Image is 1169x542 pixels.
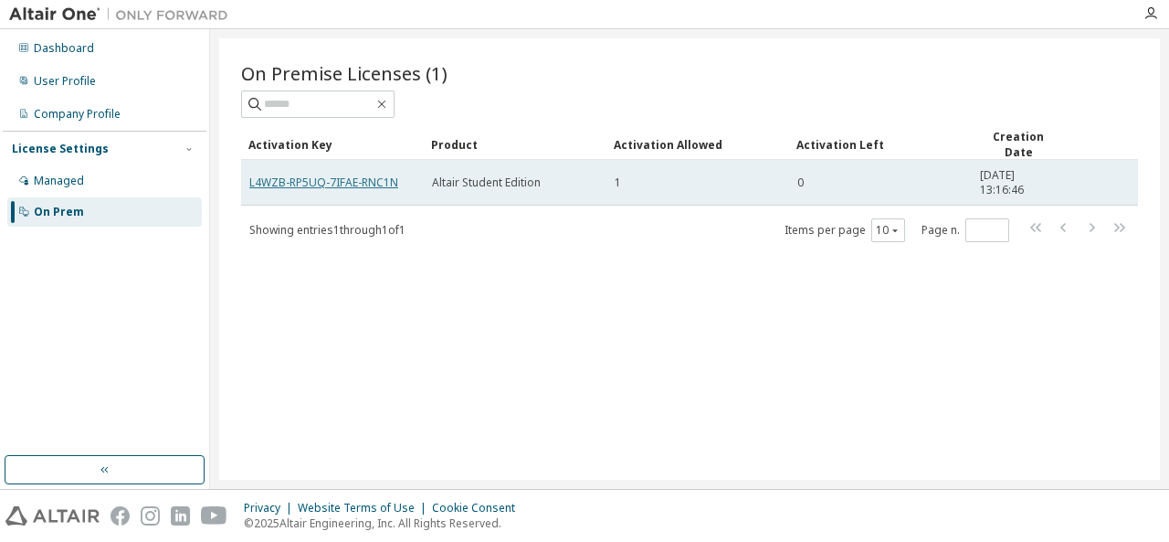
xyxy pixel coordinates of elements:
[201,506,227,526] img: youtube.svg
[244,501,298,515] div: Privacy
[432,175,541,190] span: Altair Student Edition
[797,175,804,190] span: 0
[171,506,190,526] img: linkedin.svg
[34,74,96,89] div: User Profile
[34,107,121,122] div: Company Profile
[34,205,84,219] div: On Prem
[241,60,448,86] span: On Premise Licenses (1)
[298,501,432,515] div: Website Terms of Use
[615,175,621,190] span: 1
[111,506,130,526] img: facebook.svg
[614,130,782,159] div: Activation Allowed
[922,218,1009,242] span: Page n.
[34,41,94,56] div: Dashboard
[785,218,905,242] span: Items per page
[431,130,599,159] div: Product
[34,174,84,188] div: Managed
[248,130,416,159] div: Activation Key
[796,130,964,159] div: Activation Left
[141,506,160,526] img: instagram.svg
[432,501,526,515] div: Cookie Consent
[9,5,237,24] img: Altair One
[12,142,109,156] div: License Settings
[876,223,900,238] button: 10
[249,222,405,238] span: Showing entries 1 through 1 of 1
[244,515,526,531] p: © 2025 Altair Engineering, Inc. All Rights Reserved.
[980,168,1057,197] span: [DATE] 13:16:46
[5,506,100,526] img: altair_logo.svg
[249,175,398,190] a: L4WZB-RP5UQ-7IFAE-RNC1N
[979,129,1058,160] div: Creation Date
